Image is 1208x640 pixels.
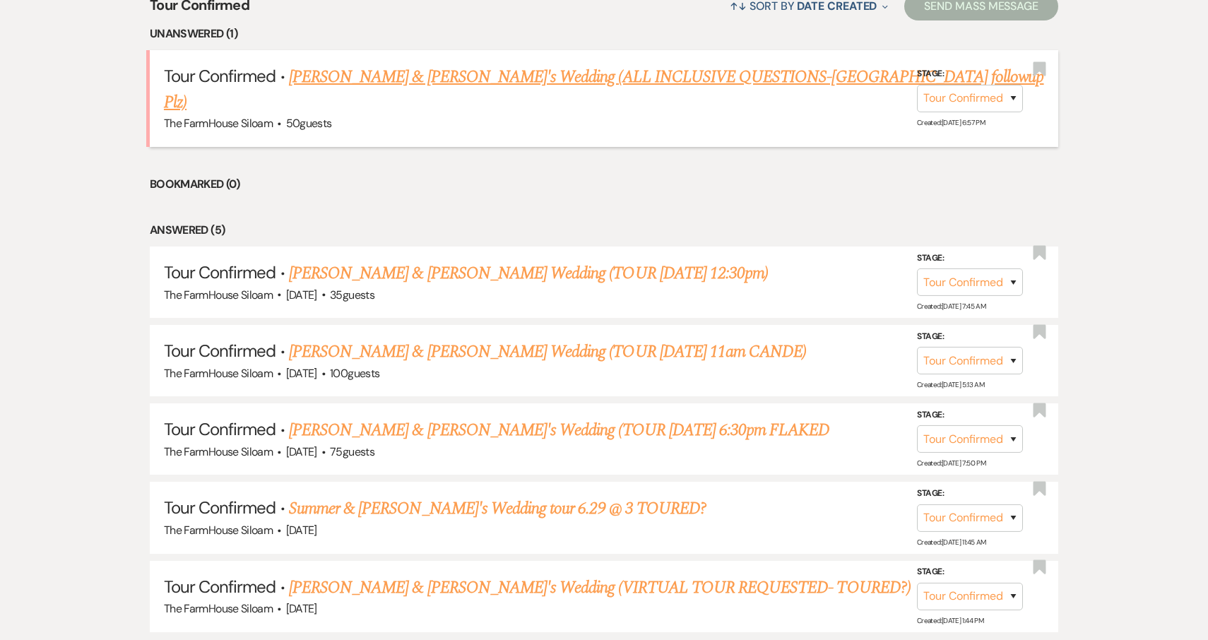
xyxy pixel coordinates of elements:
[286,116,332,131] span: 50 guests
[286,601,317,616] span: [DATE]
[164,444,273,459] span: The FarmHouse Siloam
[289,339,806,365] a: [PERSON_NAME] & [PERSON_NAME] Wedding (TOUR [DATE] 11am CANDE)
[150,175,1058,194] li: Bookmarked (0)
[917,616,983,625] span: Created: [DATE] 1:44 PM
[289,575,911,600] a: [PERSON_NAME] & [PERSON_NAME]'s Wedding (VIRTUAL TOUR REQUESTED- TOURED?)
[917,408,1023,423] label: Stage:
[330,366,379,381] span: 100 guests
[330,288,374,302] span: 35 guests
[150,25,1058,43] li: Unanswered (1)
[289,496,706,521] a: Summer & [PERSON_NAME]'s Wedding tour 6.29 @ 3 TOURED?
[917,329,1023,345] label: Stage:
[164,65,276,87] span: Tour Confirmed
[286,366,317,381] span: [DATE]
[164,601,273,616] span: The FarmHouse Siloam
[164,261,276,283] span: Tour Confirmed
[917,250,1023,266] label: Stage:
[917,486,1023,502] label: Stage:
[164,64,1044,115] a: [PERSON_NAME] & [PERSON_NAME]'s Wedding (ALL INCLUSIVE QUESTIONS-[GEOGRAPHIC_DATA] followup Plz)
[164,340,276,362] span: Tour Confirmed
[917,66,1023,82] label: Stage:
[150,221,1058,239] li: Answered (5)
[164,497,276,518] span: Tour Confirmed
[289,261,768,286] a: [PERSON_NAME] & [PERSON_NAME] Wedding (TOUR [DATE] 12:30pm)
[164,523,273,538] span: The FarmHouse Siloam
[917,302,985,311] span: Created: [DATE] 7:45 AM
[286,444,317,459] span: [DATE]
[917,564,1023,580] label: Stage:
[164,366,273,381] span: The FarmHouse Siloam
[289,417,830,443] a: [PERSON_NAME] & [PERSON_NAME]'s Wedding (TOUR [DATE] 6:30pm FLAKED
[917,118,985,127] span: Created: [DATE] 6:57 PM
[164,116,273,131] span: The FarmHouse Siloam
[917,458,985,468] span: Created: [DATE] 7:50 PM
[917,380,984,389] span: Created: [DATE] 5:13 AM
[164,576,276,598] span: Tour Confirmed
[286,288,317,302] span: [DATE]
[286,523,317,538] span: [DATE]
[164,418,276,440] span: Tour Confirmed
[917,538,985,547] span: Created: [DATE] 11:45 AM
[330,444,374,459] span: 75 guests
[164,288,273,302] span: The FarmHouse Siloam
